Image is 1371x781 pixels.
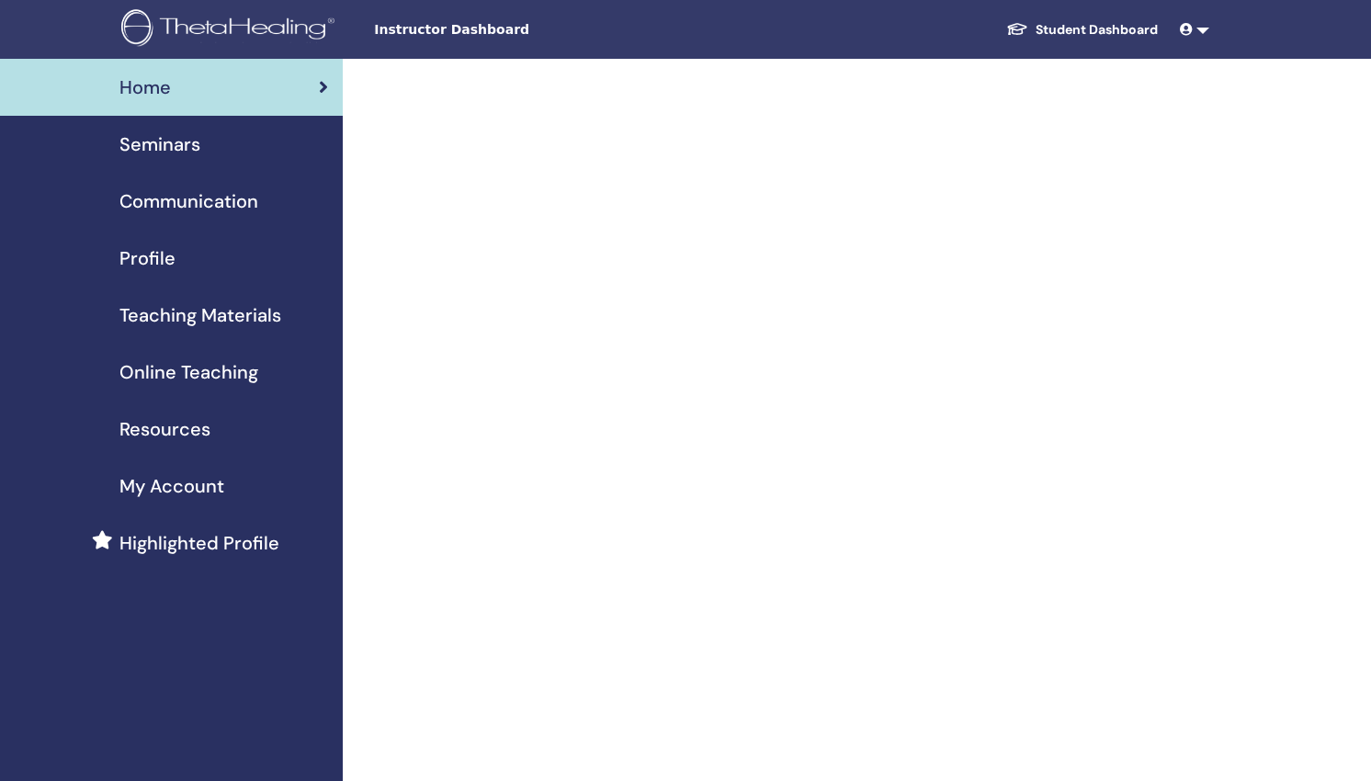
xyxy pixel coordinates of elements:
img: graduation-cap-white.svg [1006,21,1028,37]
span: Teaching Materials [119,301,281,329]
span: Seminars [119,130,200,158]
a: Student Dashboard [991,13,1173,47]
span: Profile [119,244,176,272]
span: My Account [119,472,224,500]
span: Home [119,74,171,101]
span: Communication [119,187,258,215]
span: Resources [119,415,210,443]
span: Online Teaching [119,358,258,386]
img: logo.png [121,9,341,51]
span: Highlighted Profile [119,529,279,557]
span: Instructor Dashboard [374,20,650,40]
